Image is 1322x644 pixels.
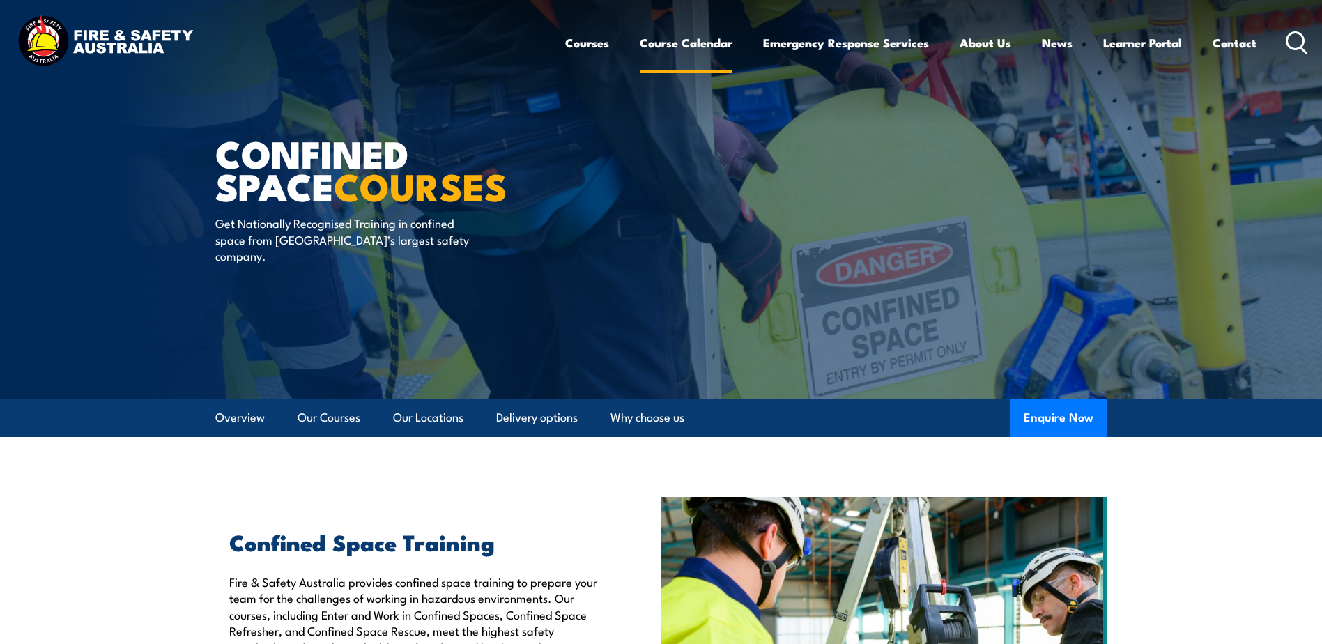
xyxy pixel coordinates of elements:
a: Delivery options [496,399,578,436]
h1: Confined Space [215,137,560,201]
a: Learner Portal [1103,24,1182,61]
button: Enquire Now [1010,399,1107,437]
h2: Confined Space Training [229,532,597,551]
a: About Us [960,24,1011,61]
a: Our Courses [298,399,360,436]
a: Contact [1213,24,1256,61]
a: News [1042,24,1073,61]
p: Get Nationally Recognised Training in confined space from [GEOGRAPHIC_DATA]’s largest safety comp... [215,215,470,263]
a: Why choose us [610,399,684,436]
strong: COURSES [334,156,507,214]
a: Emergency Response Services [763,24,929,61]
a: Courses [565,24,609,61]
a: Course Calendar [640,24,732,61]
a: Overview [215,399,265,436]
a: Our Locations [393,399,463,436]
